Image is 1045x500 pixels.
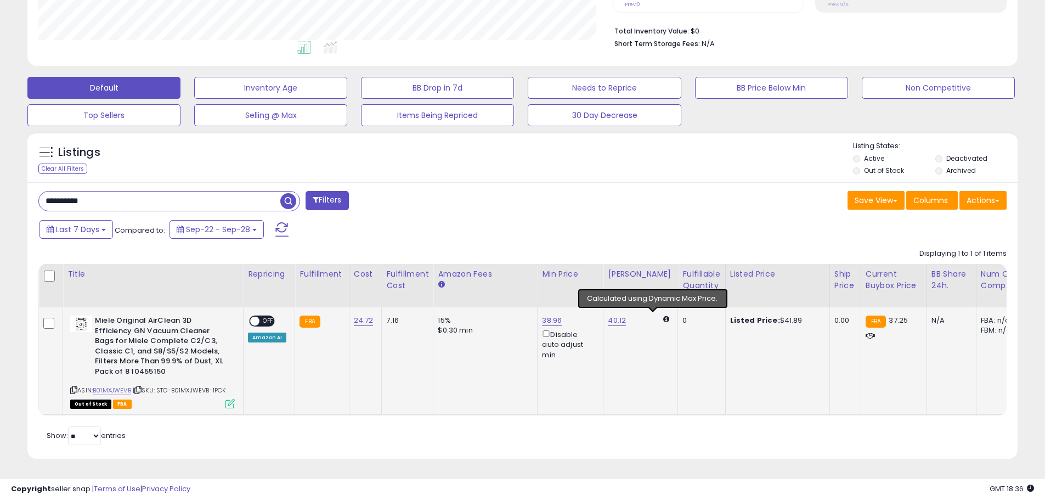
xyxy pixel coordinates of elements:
a: 38.96 [542,315,562,326]
button: Inventory Age [194,77,347,99]
label: Out of Stock [864,166,904,175]
div: $0.30 min [438,325,529,335]
button: Selling @ Max [194,104,347,126]
button: Top Sellers [27,104,180,126]
div: Current Buybox Price [866,268,922,291]
span: Show: entries [47,430,126,441]
h5: Listings [58,145,100,160]
div: Listed Price [730,268,825,280]
small: Amazon Fees. [438,280,444,290]
div: ASIN: [70,316,235,407]
button: Filters [306,191,348,210]
li: $0 [614,24,998,37]
div: Repricing [248,268,290,280]
span: All listings that are currently out of stock and unavailable for purchase on Amazon [70,400,111,409]
span: Columns [913,195,948,206]
div: [PERSON_NAME] [608,268,673,280]
label: Archived [946,166,976,175]
span: 2025-10-6 18:36 GMT [990,484,1034,494]
button: BB Drop in 7d [361,77,514,99]
p: Listing States: [853,141,1018,151]
b: Listed Price: [730,315,780,325]
button: Default [27,77,180,99]
label: Active [864,154,884,163]
div: Cost [354,268,377,280]
div: $41.89 [730,316,821,325]
button: Sep-22 - Sep-28 [170,220,264,239]
span: Last 7 Days [56,224,99,235]
a: Privacy Policy [142,484,190,494]
a: 24.72 [354,315,374,326]
b: Miele Original AirClean 3D Efficiency GN Vacuum Cleaner Bags for Miele Complete C2/C3, Classic C1... [95,316,228,379]
div: Ship Price [834,268,856,291]
b: Total Inventory Value: [614,26,689,36]
img: 31P+RrdeGGL._SL40_.jpg [70,316,92,332]
div: Fulfillment [300,268,344,280]
button: Last 7 Days [39,220,113,239]
div: Displaying 1 to 1 of 1 items [919,249,1007,259]
small: Prev: 0 [625,1,640,8]
button: Needs to Reprice [528,77,681,99]
div: Title [67,268,239,280]
span: 37.25 [889,315,908,325]
span: N/A [702,38,715,49]
button: Non Competitive [862,77,1015,99]
div: FBA: n/a [981,316,1017,325]
div: Amazon AI [248,333,286,342]
small: FBA [300,316,320,328]
button: 30 Day Decrease [528,104,681,126]
span: Compared to: [115,225,165,235]
small: Prev: N/A [827,1,849,8]
div: Disable auto adjust min [542,328,595,360]
div: FBM: n/a [981,325,1017,335]
button: BB Price Below Min [695,77,848,99]
strong: Copyright [11,484,51,494]
div: seller snap | | [11,484,190,495]
div: Fulfillment Cost [386,268,428,291]
button: Save View [848,191,905,210]
div: N/A [931,316,968,325]
span: | SKU: STO-B01MXJWEVB-1PCK [133,386,225,395]
button: Actions [959,191,1007,210]
span: OFF [259,317,277,326]
button: Columns [906,191,958,210]
div: Num of Comp. [981,268,1021,291]
label: Deactivated [946,154,987,163]
div: Fulfillable Quantity [682,268,720,291]
div: 0.00 [834,316,852,325]
button: Items Being Repriced [361,104,514,126]
a: Terms of Use [94,484,140,494]
div: Clear All Filters [38,164,87,174]
b: Short Term Storage Fees: [614,39,700,48]
span: FBA [113,400,132,409]
a: 40.12 [608,315,626,326]
div: 15% [438,316,529,325]
div: BB Share 24h. [931,268,971,291]
div: Amazon Fees [438,268,533,280]
div: 0 [682,316,716,325]
div: 7.16 [386,316,425,325]
small: FBA [866,316,886,328]
a: B01MXJWEVB [93,386,131,395]
span: Sep-22 - Sep-28 [186,224,250,235]
div: Min Price [542,268,598,280]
